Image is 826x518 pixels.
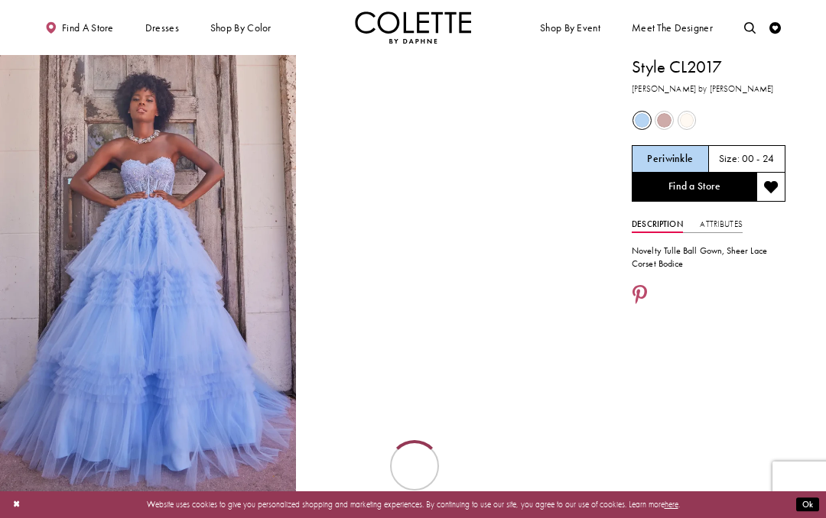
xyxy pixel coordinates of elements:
[540,22,600,34] span: Shop By Event
[632,285,648,307] a: Share using Pinterest - Opens in new tab
[719,153,740,166] span: Size:
[632,216,683,233] a: Description
[654,110,675,131] div: Dusty Rose
[665,499,678,510] a: here
[355,11,471,44] a: Visit Home Page
[647,154,693,165] h5: Chosen color
[700,216,742,233] a: Attributes
[629,11,716,44] a: Meet the designer
[632,22,713,34] span: Meet the designer
[142,11,182,44] span: Dresses
[355,11,471,44] img: Colette by Daphne
[42,11,116,44] a: Find a store
[83,497,743,512] p: Website uses cookies to give you personalized shopping and marketing experiences. By continuing t...
[210,22,272,34] span: Shop by color
[756,173,785,202] button: Add to wishlist
[632,83,785,96] h3: [PERSON_NAME] by [PERSON_NAME]
[62,22,114,34] span: Find a store
[145,22,179,34] span: Dresses
[537,11,603,44] span: Shop By Event
[632,55,785,79] h1: Style CL2017
[632,173,756,202] a: Find a Store
[741,11,759,44] a: Toggle search
[207,11,274,44] span: Shop by color
[742,154,775,165] h5: 00 - 24
[632,244,785,270] div: Novelty Tulle Ball Gown, Sheer Lace Corset Bodice
[632,110,652,131] div: Periwinkle
[677,110,698,131] div: Diamond White
[796,497,819,512] button: Submit Dialog
[632,109,785,131] div: Product color controls state depends on size chosen
[301,55,597,202] video: Style CL2017 Colette by Daphne #1 autoplay loop mute video
[7,494,26,515] button: Close Dialog
[766,11,784,44] a: Check Wishlist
